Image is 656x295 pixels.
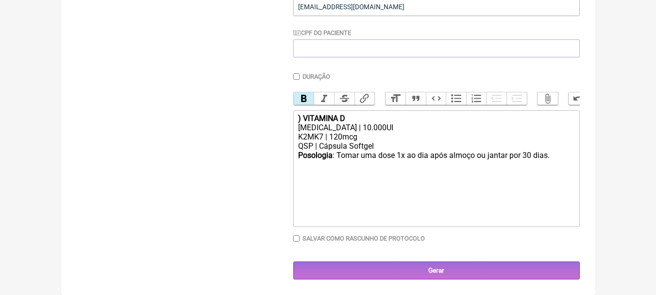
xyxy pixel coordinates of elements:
button: Link [354,92,375,105]
button: Increase Level [506,92,527,105]
button: Decrease Level [486,92,506,105]
button: Quote [405,92,426,105]
strong: Posologia [298,151,333,160]
label: Duração [303,73,330,80]
strong: ) VITAMINA D [298,114,345,123]
button: Undo [569,92,589,105]
div: [MEDICAL_DATA] | 10.000UI [298,123,574,132]
input: Gerar [293,261,580,279]
button: Attach Files [538,92,558,105]
div: QSP | Cápsula Softgel [298,141,574,151]
button: Code [426,92,446,105]
label: CPF do Paciente [293,29,352,36]
div: K2MK7 | 120mcg [298,132,574,141]
div: : Tomar uma dose 1x ao dia após almoço ou jantar por 30 dias. [298,151,574,178]
button: Numbers [466,92,487,105]
button: Bullets [446,92,466,105]
button: Strikethrough [334,92,354,105]
button: Heading [386,92,406,105]
button: Italic [314,92,334,105]
button: Bold [294,92,314,105]
label: Salvar como rascunho de Protocolo [303,235,425,242]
